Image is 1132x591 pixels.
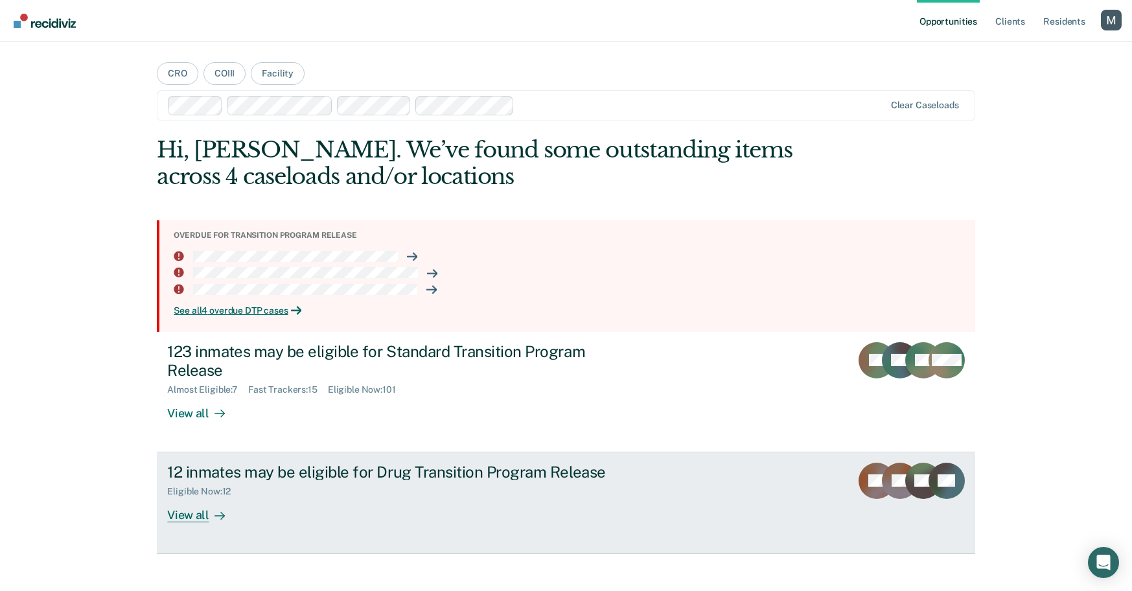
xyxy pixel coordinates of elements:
[157,452,975,554] a: 12 inmates may be eligible for Drug Transition Program ReleaseEligible Now:12View all
[157,62,198,85] button: CRO
[167,486,241,497] div: Eligible Now : 12
[157,332,975,452] a: 123 inmates may be eligible for Standard Transition Program ReleaseAlmost Eligible:7Fast Trackers...
[157,137,811,190] div: Hi, [PERSON_NAME]. We’ve found some outstanding items across 4 caseloads and/or locations
[328,384,406,395] div: Eligible Now : 101
[167,395,240,421] div: View all
[251,62,305,85] button: Facility
[1088,547,1119,578] div: Open Intercom Messenger
[167,342,622,380] div: 123 inmates may be eligible for Standard Transition Program Release
[174,305,964,316] div: See all 4 overdue DTP cases
[174,305,964,316] a: See all4 overdue DTP cases
[248,384,328,395] div: Fast Trackers : 15
[174,231,964,240] div: Overdue for transition program release
[1101,10,1122,30] button: Profile dropdown button
[167,463,622,481] div: 12 inmates may be eligible for Drug Transition Program Release
[167,497,240,522] div: View all
[14,14,76,28] img: Recidiviz
[203,62,246,85] button: COIII
[891,100,959,111] div: Clear caseloads
[167,384,248,395] div: Almost Eligible : 7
